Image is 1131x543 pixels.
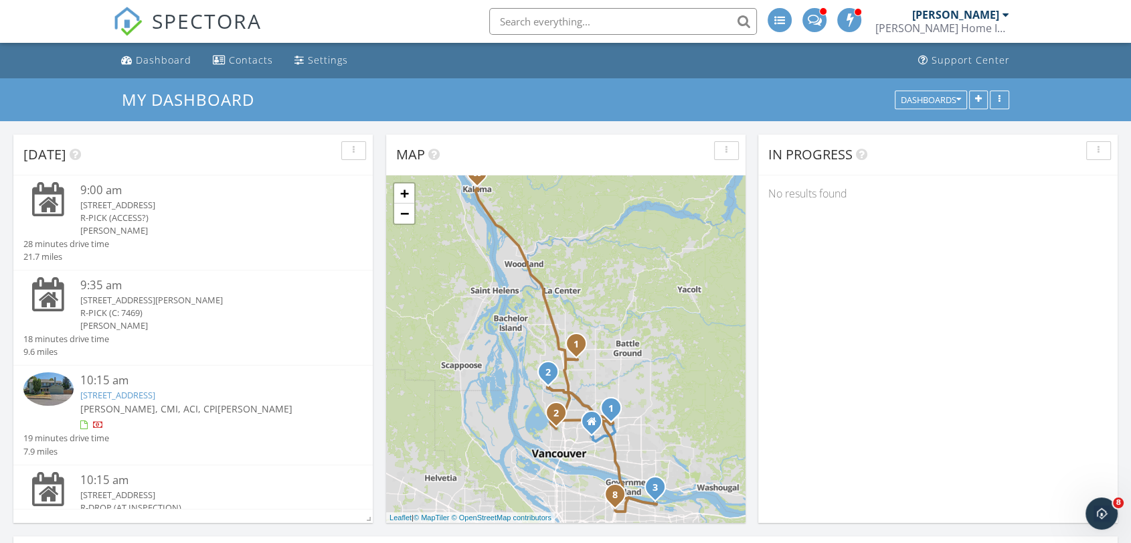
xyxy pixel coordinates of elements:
[23,238,109,250] div: 28 minutes drive time
[80,402,217,415] span: [PERSON_NAME], CMI, ACI, CPI
[23,145,66,163] span: [DATE]
[122,88,266,110] a: My Dashboard
[396,145,425,163] span: Map
[768,145,853,163] span: In Progress
[80,489,335,501] div: [STREET_ADDRESS]
[548,372,556,380] div: 14300 NW 25th Ct, Vancouver, WA 98685
[553,409,559,418] i: 2
[23,333,109,345] div: 18 minutes drive time
[592,421,600,429] div: 6303 NE 45th Cir., Vancouver WA 98661
[1085,497,1118,530] iframe: Intercom live chat
[23,372,74,406] img: 9558765%2Fcover_photos%2FP4ITEFLrUFOhEiFsu5FH%2Fsmall.jpeg
[389,514,412,522] a: Leaflet
[545,368,551,378] i: 2
[308,54,348,66] div: Settings
[608,404,614,414] i: 1
[489,8,757,35] input: Search everything...
[80,372,335,389] div: 10:15 am
[80,182,335,199] div: 9:00 am
[23,445,109,458] div: 7.9 miles
[80,294,335,307] div: [STREET_ADDRESS][PERSON_NAME]
[758,175,1118,212] div: No results found
[229,54,273,66] div: Contacts
[1113,497,1124,508] span: 8
[477,172,485,180] div: 338 N THIRD PL, KALAMA WA 98625
[23,250,109,263] div: 21.7 miles
[386,512,555,524] div: |
[80,224,335,237] div: [PERSON_NAME]
[576,343,584,352] div: 3006 NE 199th St, Ridgefield, WA 98642
[80,501,335,514] div: R-DROP (AT INSPECTION)
[895,90,967,109] button: Dashboards
[611,408,619,416] div: 10301 NE 71st St, Vancouver, WA 98662
[913,48,1015,73] a: Support Center
[394,183,414,204] a: Zoom in
[912,8,999,21] div: [PERSON_NAME]
[152,7,262,35] span: SPECTORA
[116,48,197,73] a: Dashboard
[932,54,1010,66] div: Support Center
[23,432,109,445] div: 19 minutes drive time
[80,319,335,332] div: [PERSON_NAME]
[452,514,551,522] a: © OpenStreetMap contributors
[655,487,663,495] div: 17809 NE Marine Dr B7, Portland, OR 97230
[556,412,564,420] div: 6112 NW Bernie Dr, Vancouver, WA 98663
[901,95,961,104] div: Dashboards
[652,483,658,493] i: 3
[414,514,450,522] a: © MapTiler
[574,340,579,350] i: 1
[23,182,363,263] a: 9:00 am [STREET_ADDRESS] R-PICK (ACCESS?) [PERSON_NAME] 28 minutes drive time 21.7 miles
[207,48,278,73] a: Contacts
[80,277,335,294] div: 9:35 am
[394,204,414,224] a: Zoom out
[217,402,292,415] span: [PERSON_NAME]
[23,277,363,358] a: 9:35 am [STREET_ADDRESS][PERSON_NAME] R-PICK (C: 7469) [PERSON_NAME] 18 minutes drive time 9.6 miles
[615,494,623,502] div: 3700 NE Maywood Pl, Portland, OR 97220
[23,345,109,358] div: 9.6 miles
[80,199,335,212] div: [STREET_ADDRESS]
[80,389,155,401] a: [STREET_ADDRESS]
[113,7,143,36] img: The Best Home Inspection Software - Spectora
[289,48,353,73] a: Settings
[136,54,191,66] div: Dashboard
[113,18,262,46] a: SPECTORA
[80,307,335,319] div: R-PICK (C: 7469)
[80,472,335,489] div: 10:15 am
[612,491,618,500] i: 8
[875,21,1009,35] div: Nickelsen Home Inspections, LLC
[80,212,335,224] div: R-PICK (ACCESS?)
[23,372,363,458] a: 10:15 am [STREET_ADDRESS] [PERSON_NAME], CMI, ACI, CPI[PERSON_NAME] 19 minutes drive time 7.9 miles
